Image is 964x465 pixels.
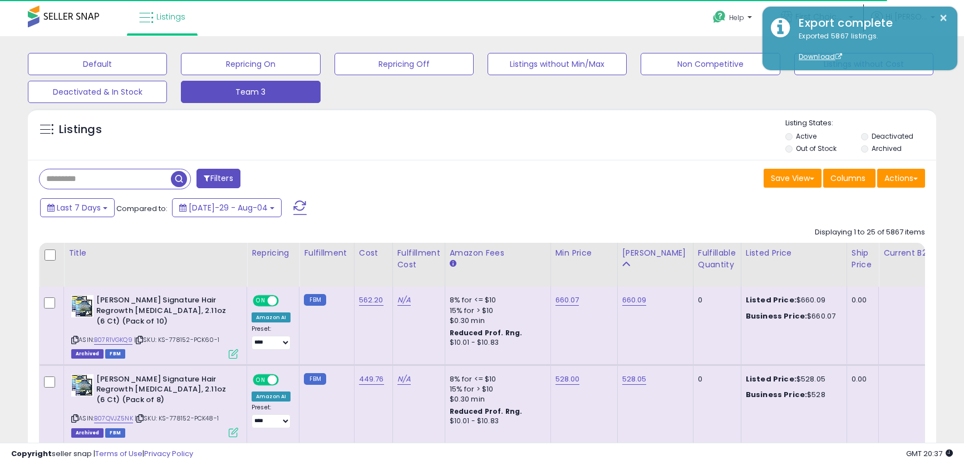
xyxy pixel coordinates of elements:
span: Listings that have been deleted from Seller Central [71,428,104,438]
a: 660.07 [555,295,579,306]
div: 8% for <= $10 [450,295,542,305]
button: Columns [823,169,876,188]
strong: Copyright [11,448,52,459]
div: Preset: [252,404,291,429]
label: Out of Stock [796,144,837,153]
div: 0.00 [852,295,870,305]
button: Default [28,53,167,75]
div: 15% for > $10 [450,384,542,394]
div: 8% for <= $10 [450,374,542,384]
a: 562.20 [359,295,383,306]
button: Deactivated & In Stock [28,81,167,103]
button: Non Competitive [641,53,780,75]
div: 0 [698,295,732,305]
div: $0.30 min [450,394,542,404]
span: Columns [830,173,865,184]
a: B07QVJZ5NK [94,414,133,423]
small: FBM [304,373,326,385]
div: $10.01 - $10.83 [450,417,542,426]
p: Listing States: [785,118,936,129]
span: | SKU: KS-778152-PCK60-1 [134,335,219,344]
b: Listed Price: [746,295,796,305]
span: Listings that have been deleted from Seller Central [71,349,104,359]
div: 0.00 [852,374,870,384]
label: Archived [872,144,902,153]
div: 0 [698,374,732,384]
a: 449.76 [359,374,384,385]
div: Ship Price [852,247,874,271]
div: $0.30 min [450,316,542,326]
button: Repricing On [181,53,320,75]
div: Listed Price [746,247,842,259]
div: Cost [359,247,388,259]
img: 51NnbmSVkYL._SL40_.jpg [71,295,94,317]
a: 528.00 [555,374,580,385]
label: Active [796,131,817,141]
button: Save View [764,169,822,188]
img: 51NnbmSVkYL._SL40_.jpg [71,374,94,397]
b: Business Price: [746,311,807,321]
a: Privacy Policy [144,448,193,459]
span: [DATE]-29 - Aug-04 [189,202,268,213]
div: 15% for > $10 [450,306,542,316]
span: ON [254,375,268,384]
div: Fulfillment Cost [397,247,440,271]
div: Amazon AI [252,391,291,402]
span: Help [729,13,744,22]
div: Displaying 1 to 25 of 5867 items [815,227,925,238]
b: [PERSON_NAME] Signature Hair Regrowth [MEDICAL_DATA], 2.11oz (6 Ct) (Pack of 10) [96,295,232,329]
i: Get Help [712,10,726,24]
a: Download [799,52,842,61]
a: 660.09 [622,295,647,306]
a: B07R1VGKQ9 [94,335,132,345]
h5: Listings [59,122,102,138]
a: N/A [397,295,411,306]
span: Compared to: [116,203,168,214]
span: Last 7 Days [57,202,101,213]
button: Last 7 Days [40,198,115,217]
small: Amazon Fees. [450,259,456,269]
div: ASIN: [71,295,238,357]
span: | SKU: KS-778152-PCK48-1 [135,414,219,423]
button: Listings without Min/Max [488,53,627,75]
button: × [939,11,948,25]
a: N/A [397,374,411,385]
div: seller snap | | [11,449,193,459]
div: Fulfillable Quantity [698,247,736,271]
div: $528.05 [746,374,838,384]
div: $660.09 [746,295,838,305]
span: 2025-08-12 20:37 GMT [906,448,953,459]
b: Reduced Prof. Rng. [450,328,523,337]
div: Export complete [790,15,949,31]
div: Exported 5867 listings. [790,31,949,62]
b: [PERSON_NAME] Signature Hair Regrowth [MEDICAL_DATA], 2.11oz (6 Ct) (Pack of 8) [96,374,232,408]
a: 528.05 [622,374,647,385]
span: FBM [105,428,125,438]
button: Team 3 [181,81,320,103]
div: Amazon Fees [450,247,546,259]
b: Listed Price: [746,374,796,384]
label: Deactivated [872,131,913,141]
button: Actions [877,169,925,188]
a: Terms of Use [95,448,142,459]
div: $10.01 - $10.83 [450,338,542,347]
div: Fulfillment [304,247,349,259]
button: [DATE]-29 - Aug-04 [172,198,282,217]
span: OFF [277,296,295,306]
div: ASIN: [71,374,238,436]
b: Business Price: [746,389,807,400]
div: [PERSON_NAME] [622,247,688,259]
span: OFF [277,375,295,384]
div: Preset: [252,325,291,350]
span: ON [254,296,268,306]
span: Listings [156,11,185,22]
button: Filters [196,169,240,188]
div: Amazon AI [252,312,291,322]
div: $660.07 [746,311,838,321]
button: Repricing Off [335,53,474,75]
span: FBM [105,349,125,359]
div: $528 [746,390,838,400]
div: Min Price [555,247,613,259]
a: Help [704,2,763,36]
div: Title [68,247,242,259]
